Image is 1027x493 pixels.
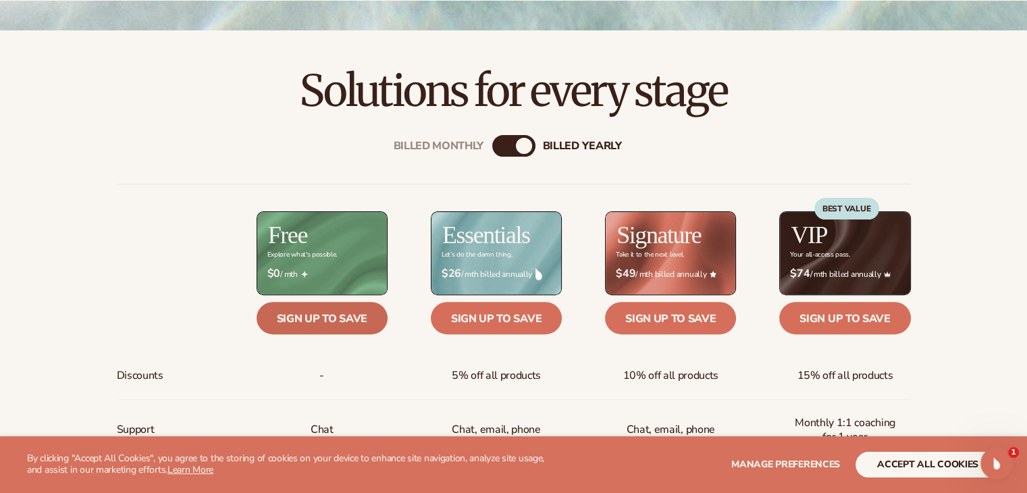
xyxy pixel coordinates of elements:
[267,251,337,259] div: Explore what's possible.
[257,212,387,294] img: free_bg.png
[117,363,163,388] span: Discounts
[790,411,899,450] span: Monthly 1:1 coaching for 1 year
[884,271,891,278] img: Crown_2d87c031-1b5a-4345-8312-a4356ddcde98.png
[710,271,716,277] img: Star_6.png
[301,271,308,278] img: Free_Icon_bb6e7c7e-73f8-44bd-8ed0-223ea0fc522e.png
[731,452,840,477] button: Manage preferences
[452,363,541,388] span: 5% off all products
[855,452,1000,477] button: accept all cookies
[606,212,735,294] img: Signature_BG_eeb718c8-65ac-49e3-a4e5-327c6aa73146.jpg
[442,251,512,259] div: Let’s do the damn thing.
[267,267,377,280] span: / mth
[814,198,879,219] div: BEST VALUE
[616,267,635,280] strong: $49
[257,302,388,334] a: Sign up to save
[311,417,334,442] p: Chat
[267,267,280,280] strong: $0
[779,302,910,334] a: Sign up to save
[616,267,725,280] span: / mth billed annually
[791,223,827,247] h2: VIP
[394,140,484,153] div: Billed Monthly
[27,453,560,476] p: By clicking "Accept All Cookies", you agree to the storing of cookies on your device to enhance s...
[605,302,736,334] a: Sign up to save
[616,251,684,259] div: Take it to the next level.
[780,212,910,294] img: VIP_BG_199964bd-3653-43bc-8a67-789d2d7717b9.jpg
[535,268,542,280] img: drop.png
[616,223,701,247] h2: Signature
[790,267,899,280] span: / mth billed annually
[38,68,989,113] h2: Solutions for every stage
[980,447,1013,479] iframe: Intercom live chat
[319,363,324,388] span: -
[431,302,562,334] a: Sign up to save
[117,417,155,442] span: Support
[452,417,540,442] p: Chat, email, phone
[623,363,718,388] span: 10% off all products
[797,363,893,388] span: 15% off all products
[268,223,307,247] h2: Free
[790,251,849,259] div: Your all-access pass.
[731,458,840,471] span: Manage preferences
[442,267,551,280] span: / mth billed annually
[627,417,715,442] span: Chat, email, phone
[167,463,213,476] a: Learn More
[1008,447,1019,458] span: 1
[543,140,622,153] div: billed Yearly
[790,267,810,280] strong: $74
[442,267,461,280] strong: $26
[442,223,530,247] h2: Essentials
[431,212,561,294] img: Essentials_BG_9050f826-5aa9-47d9-a362-757b82c62641.jpg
